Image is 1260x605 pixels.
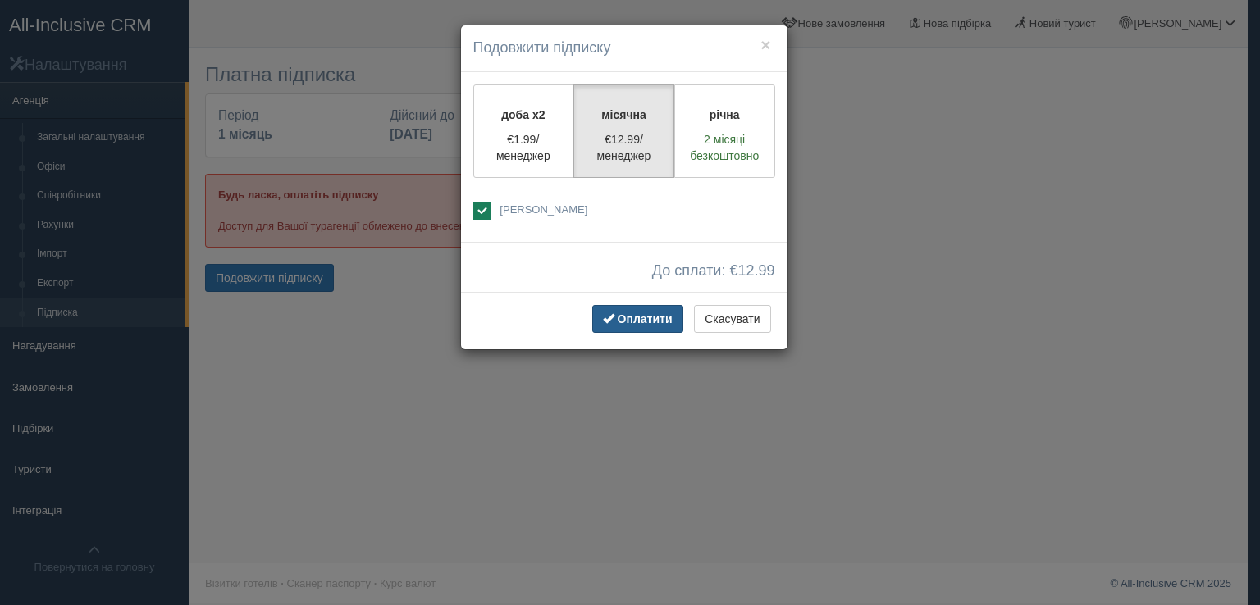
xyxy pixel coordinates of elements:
[618,312,673,325] span: Оплатити
[652,263,775,280] span: До сплати: €
[473,38,775,59] h4: Подовжити підписку
[584,131,664,164] p: €12.99/менеджер
[484,107,564,123] p: доба x2
[760,36,770,53] button: ×
[584,107,664,123] p: місячна
[592,305,683,333] button: Оплатити
[694,305,770,333] button: Скасувати
[685,131,765,164] p: 2 місяці безкоштовно
[484,131,564,164] p: €1.99/менеджер
[500,203,587,216] span: [PERSON_NAME]
[685,107,765,123] p: річна
[737,262,774,279] span: 12.99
